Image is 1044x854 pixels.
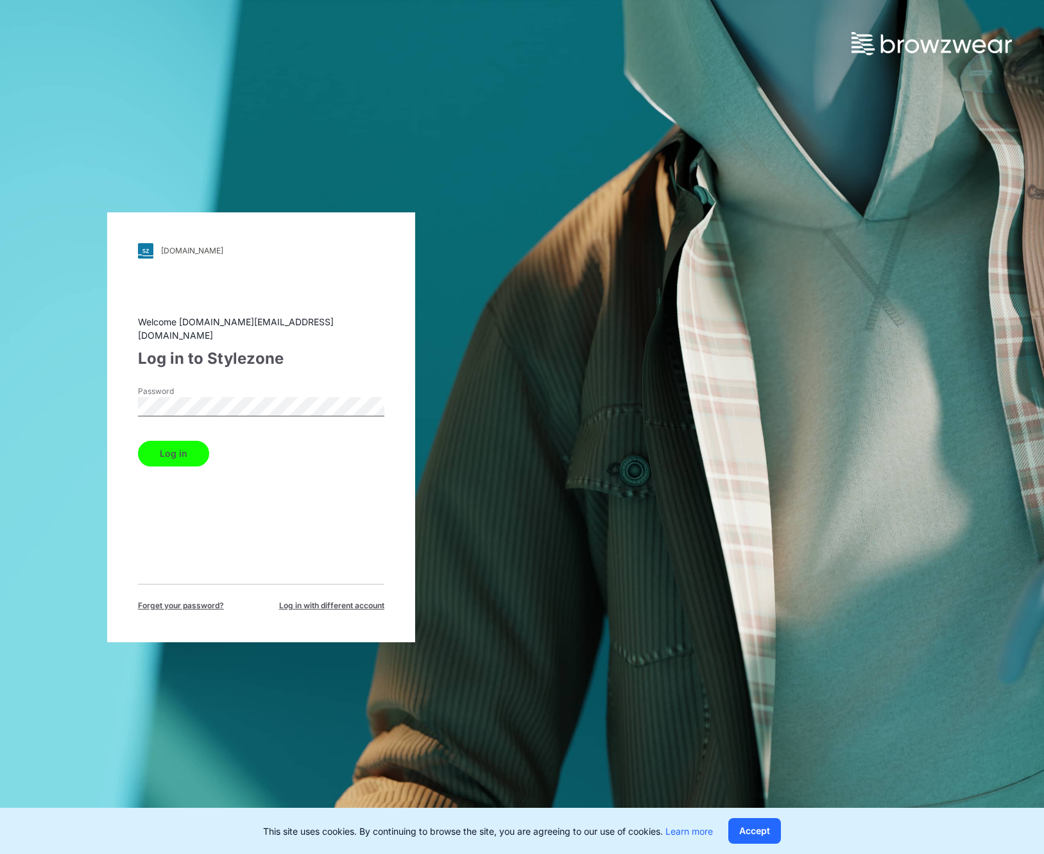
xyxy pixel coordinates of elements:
img: browzwear-logo.73288ffb.svg [851,32,1012,55]
div: Log in to Stylezone [138,347,384,370]
p: This site uses cookies. By continuing to browse the site, you are agreeing to our use of cookies. [263,824,713,838]
div: Welcome [DOMAIN_NAME][EMAIL_ADDRESS][DOMAIN_NAME] [138,315,384,342]
div: [DOMAIN_NAME] [161,246,223,255]
a: [DOMAIN_NAME] [138,243,384,259]
label: Password [138,386,228,397]
a: Learn more [665,826,713,837]
button: Log in [138,441,209,466]
span: Log in with different account [279,600,384,611]
span: Forget your password? [138,600,224,611]
img: svg+xml;base64,PHN2ZyB3aWR0aD0iMjgiIGhlaWdodD0iMjgiIHZpZXdCb3g9IjAgMCAyOCAyOCIgZmlsbD0ibm9uZSIgeG... [138,243,153,259]
button: Accept [728,818,781,844]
